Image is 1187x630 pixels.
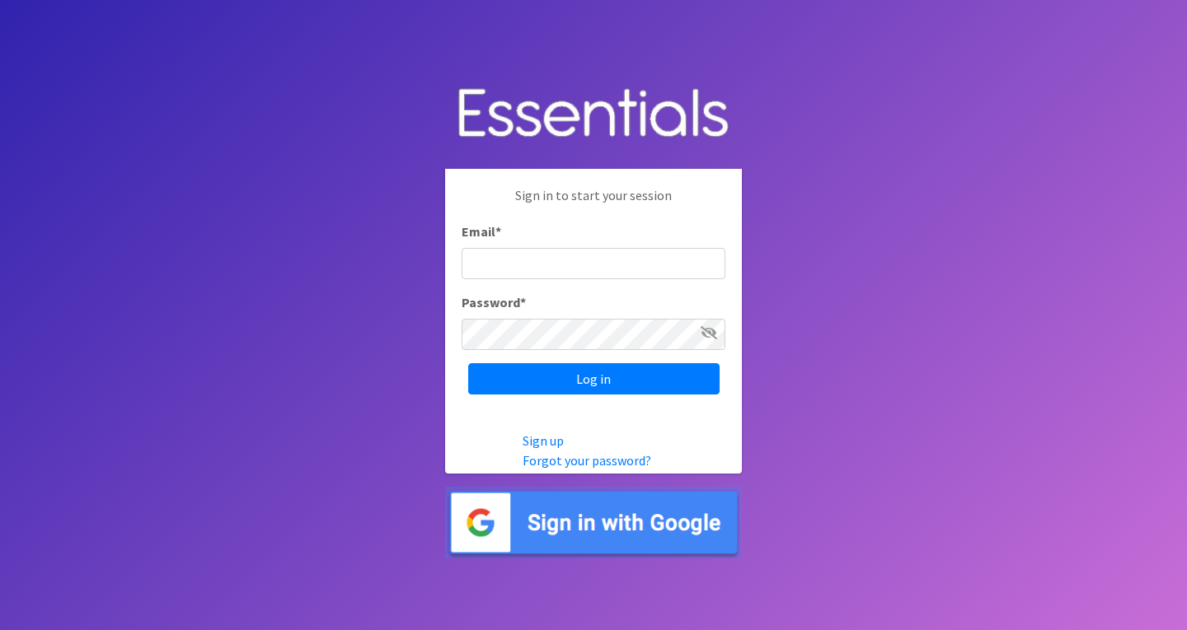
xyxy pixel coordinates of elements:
input: Log in [468,363,720,394]
a: Forgot your password? [523,452,651,469]
img: Sign in with Google [445,487,742,558]
a: Sign up [523,432,564,449]
label: Email [462,222,501,241]
img: Human Essentials [445,72,742,156]
p: Sign in to start your session [462,185,725,222]
abbr: required [495,223,501,240]
abbr: required [520,294,526,310]
label: Password [462,292,526,312]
